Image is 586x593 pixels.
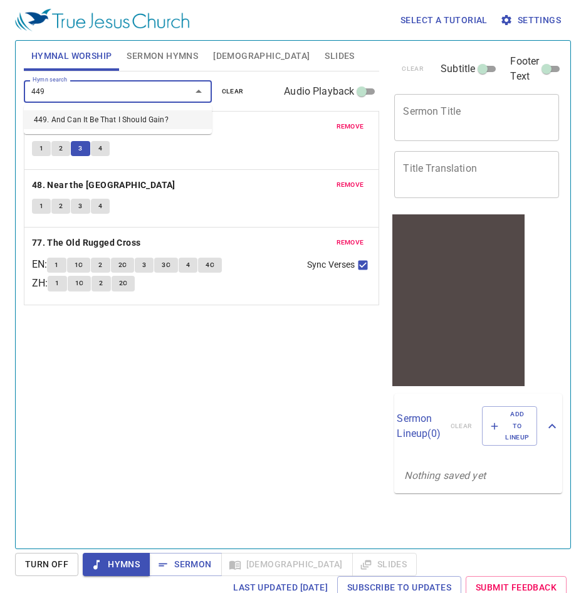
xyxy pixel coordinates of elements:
span: Select a tutorial [400,13,488,28]
button: 2C [112,276,135,291]
button: 4 [91,199,110,214]
button: Select a tutorial [395,9,493,32]
p: EN : [32,257,47,272]
span: Subtitle [441,61,475,76]
span: 4C [206,260,214,271]
button: Turn Off [15,553,78,576]
button: 1C [67,258,91,273]
span: 2 [98,260,102,271]
span: 2 [59,201,63,212]
button: 4 [91,141,110,156]
span: 3 [78,143,82,154]
span: 4 [98,201,102,212]
span: Settings [503,13,561,28]
span: Sync Verses [307,258,355,271]
span: 1C [75,260,83,271]
span: 2 [99,278,103,289]
i: Nothing saved yet [404,470,486,481]
button: clear [214,84,251,99]
button: 3 [135,258,154,273]
span: 3 [78,201,82,212]
iframe: from-child [389,211,528,389]
button: 3 [71,199,90,214]
span: 3C [162,260,170,271]
span: 1 [39,143,43,154]
span: Slides [325,48,354,64]
span: 4 [98,143,102,154]
b: 77. The Old Rugged Cross [32,235,141,251]
p: ZH : [32,276,48,291]
span: 1 [39,201,43,212]
button: 1 [48,276,66,291]
button: 2 [51,199,70,214]
button: Sermon [149,553,221,576]
button: 3 [71,141,90,156]
button: 1 [32,141,51,156]
span: remove [337,237,364,248]
button: Close [190,83,207,100]
button: 4 [179,258,197,273]
b: 48. Near the [GEOGRAPHIC_DATA] [32,177,175,193]
button: 77. The Old Rugged Cross [32,235,143,251]
span: Sermon [159,557,211,572]
span: 3 [142,260,146,271]
span: remove [337,121,364,132]
button: remove [329,235,372,250]
button: Settings [498,9,566,32]
span: Audio Playback [284,84,354,99]
span: Add to Lineup [490,409,529,443]
img: True Jesus Church [15,9,189,31]
span: 2C [119,278,128,289]
button: 4C [198,258,222,273]
span: 4 [186,260,190,271]
li: 449. And Can It Be That I Should Gain? [24,110,212,129]
button: 2 [91,258,110,273]
div: Sermon Lineup(0)clearAdd to Lineup [394,394,562,458]
span: clear [222,86,244,97]
span: [DEMOGRAPHIC_DATA] [213,48,310,64]
button: Hymns [83,553,150,576]
span: Hymns [93,557,140,572]
button: 2 [92,276,110,291]
span: 2C [118,260,127,271]
p: Sermon Lineup ( 0 ) [397,411,440,441]
span: Sermon Hymns [127,48,198,64]
span: Footer Text [510,54,539,84]
span: 1C [75,278,84,289]
span: 1 [55,260,58,271]
button: 3C [154,258,178,273]
span: 2 [59,143,63,154]
button: 1 [47,258,66,273]
button: 1 [32,199,51,214]
button: remove [329,119,372,134]
button: 48. Near the [GEOGRAPHIC_DATA] [32,177,177,193]
button: 2 [51,141,70,156]
span: remove [337,179,364,191]
span: 1 [55,278,59,289]
button: 1C [68,276,92,291]
button: remove [329,177,372,192]
button: Add to Lineup [482,406,537,446]
span: Hymnal Worship [31,48,112,64]
span: Turn Off [25,557,68,572]
button: 2C [111,258,135,273]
